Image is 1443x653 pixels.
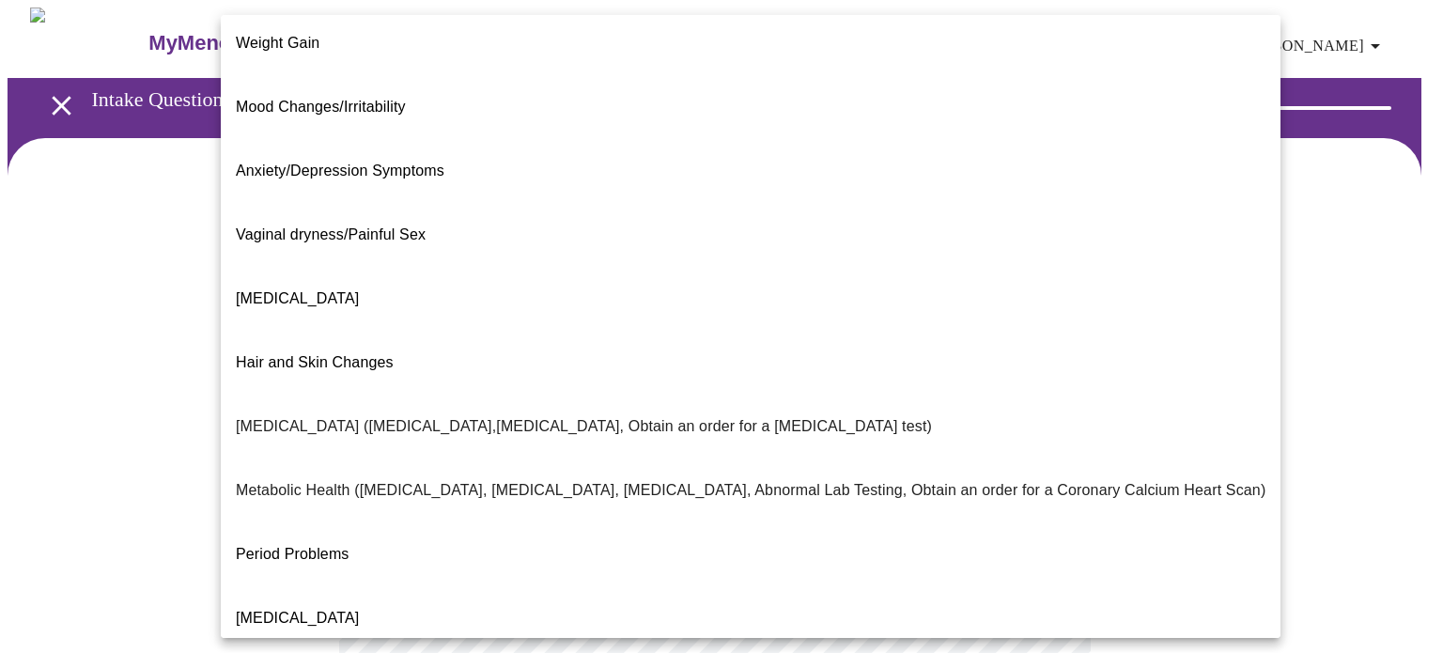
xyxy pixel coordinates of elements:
p: [MEDICAL_DATA] ([MEDICAL_DATA],[MEDICAL_DATA], Obtain an order for a [MEDICAL_DATA] test) [236,415,932,438]
p: Metabolic Health ([MEDICAL_DATA], [MEDICAL_DATA], [MEDICAL_DATA], Abnormal Lab Testing, Obtain an... [236,479,1265,502]
span: Vaginal dryness/Painful Sex [236,226,426,242]
span: [MEDICAL_DATA] [236,290,359,306]
span: Anxiety/Depression Symptoms [236,163,444,179]
span: Hair and Skin Changes [236,354,394,370]
span: [MEDICAL_DATA] [236,610,359,626]
span: Weight Gain [236,35,319,51]
span: Mood Changes/Irritability [236,99,406,115]
span: Period Problems [236,546,349,562]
